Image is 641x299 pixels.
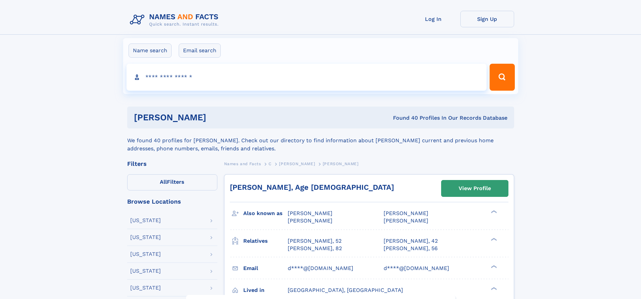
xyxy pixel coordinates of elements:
[243,263,288,274] h3: Email
[299,114,507,122] div: Found 40 Profiles In Our Records Database
[130,285,161,291] div: [US_STATE]
[490,64,514,91] button: Search Button
[384,245,438,252] a: [PERSON_NAME], 56
[288,237,342,245] a: [PERSON_NAME], 52
[384,210,428,216] span: [PERSON_NAME]
[288,287,403,293] span: [GEOGRAPHIC_DATA], [GEOGRAPHIC_DATA]
[127,161,217,167] div: Filters
[460,11,514,27] a: Sign Up
[243,285,288,296] h3: Lived in
[459,181,491,196] div: View Profile
[127,11,224,29] img: Logo Names and Facts
[269,159,272,168] a: C
[323,161,359,166] span: [PERSON_NAME]
[127,199,217,205] div: Browse Locations
[489,286,497,291] div: ❯
[288,217,332,224] span: [PERSON_NAME]
[127,64,487,91] input: search input
[279,159,315,168] a: [PERSON_NAME]
[127,128,514,153] div: We found 40 profiles for [PERSON_NAME]. Check out our directory to find information about [PERSON...
[129,43,172,58] label: Name search
[489,210,497,214] div: ❯
[489,237,497,241] div: ❯
[134,113,300,122] h1: [PERSON_NAME]
[130,251,161,257] div: [US_STATE]
[130,235,161,240] div: [US_STATE]
[243,208,288,219] h3: Also known as
[130,218,161,223] div: [US_STATE]
[160,179,167,185] span: All
[130,268,161,274] div: [US_STATE]
[489,264,497,269] div: ❯
[406,11,460,27] a: Log In
[441,180,508,197] a: View Profile
[230,183,394,191] a: [PERSON_NAME], Age [DEMOGRAPHIC_DATA]
[288,245,342,252] a: [PERSON_NAME], 82
[384,237,438,245] a: [PERSON_NAME], 42
[224,159,261,168] a: Names and Facts
[269,161,272,166] span: C
[384,217,428,224] span: [PERSON_NAME]
[179,43,221,58] label: Email search
[288,210,332,216] span: [PERSON_NAME]
[243,235,288,247] h3: Relatives
[279,161,315,166] span: [PERSON_NAME]
[127,174,217,190] label: Filters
